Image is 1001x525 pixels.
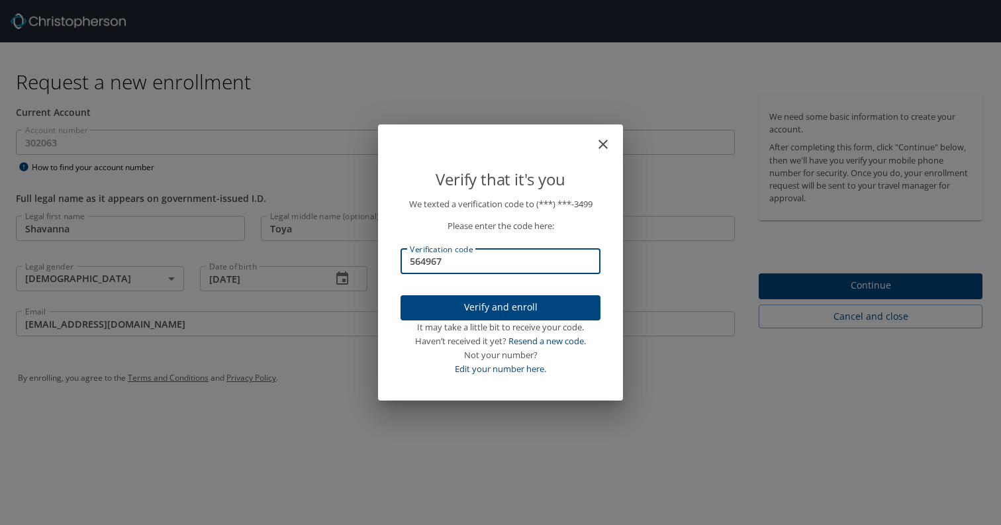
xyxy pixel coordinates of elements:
button: Verify and enroll [401,295,600,321]
p: Please enter the code here: [401,219,600,233]
button: close [602,130,618,146]
p: We texted a verification code to (***) ***- 3499 [401,197,600,211]
p: Verify that it's you [401,167,600,192]
div: Not your number? [401,348,600,362]
div: It may take a little bit to receive your code. [401,320,600,334]
div: Haven’t received it yet? [401,334,600,348]
span: Verify and enroll [411,299,590,316]
a: Edit your number here. [455,363,546,375]
a: Resend a new code. [508,335,586,347]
